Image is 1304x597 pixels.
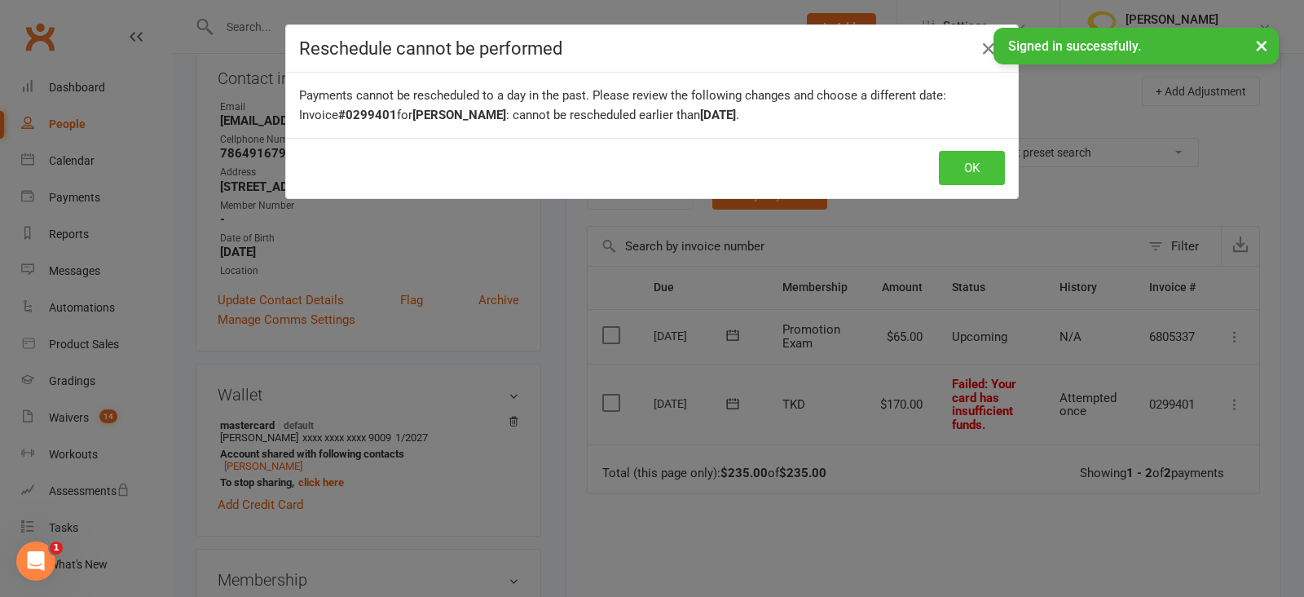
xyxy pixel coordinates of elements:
[16,542,55,581] iframe: Intercom live chat
[939,151,1005,185] button: OK
[1008,38,1141,54] span: Signed in successfully.
[1247,28,1276,63] button: ×
[700,108,736,122] b: [DATE]
[299,86,1005,125] div: Payments cannot be rescheduled to a day in the past. Please review the following changes and choo...
[412,108,506,122] b: [PERSON_NAME]
[50,542,63,555] span: 1
[338,108,397,122] b: #0299401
